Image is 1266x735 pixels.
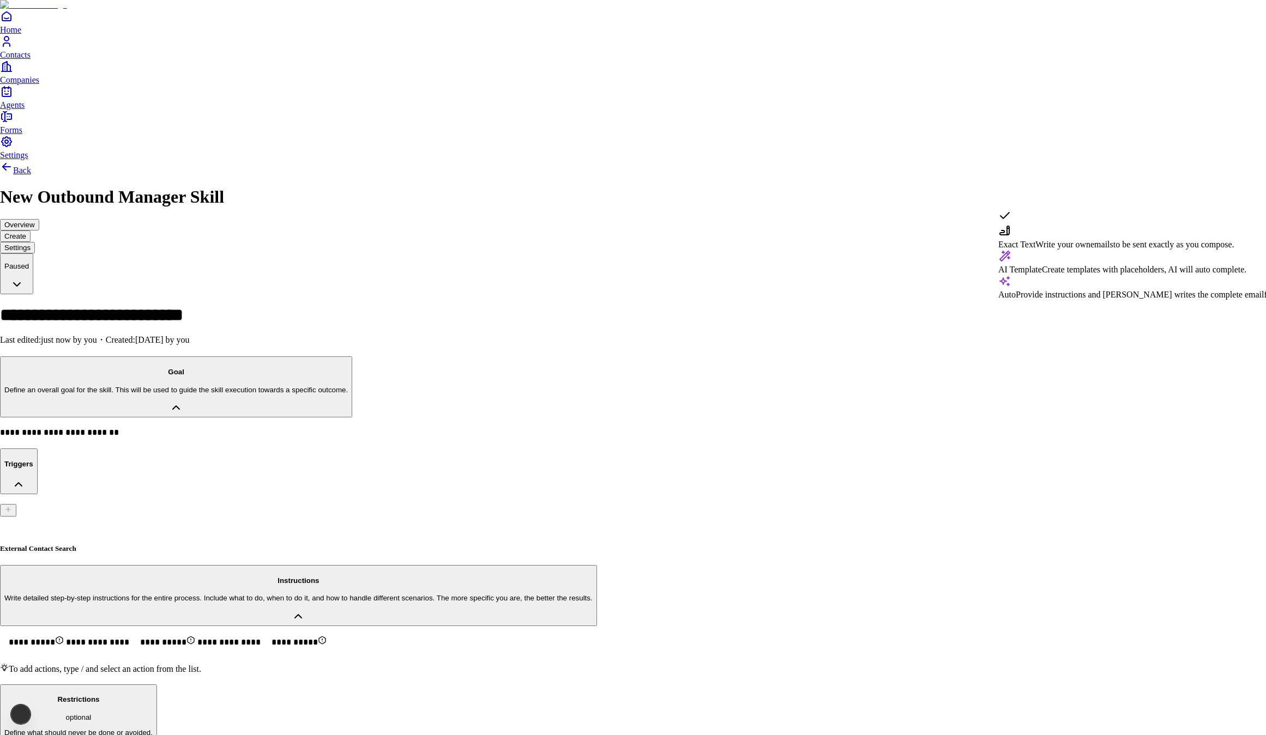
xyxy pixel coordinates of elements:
span: AI Template [998,265,1042,274]
span: Create templates with placeholders, AI will auto complete. [1042,265,1246,274]
span: Write your own emails to be sent exactly as you compose. [1035,240,1234,249]
span: Auto [998,290,1016,299]
span: Exact Text [998,240,1035,249]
